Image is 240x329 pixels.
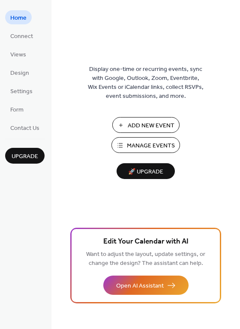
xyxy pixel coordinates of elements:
[117,163,175,179] button: 🚀 Upgrade
[5,120,45,135] a: Contact Us
[10,69,29,78] span: Design
[103,276,189,295] button: Open AI Assistant
[127,141,175,150] span: Manage Events
[10,124,39,133] span: Contact Us
[122,166,170,178] span: 🚀 Upgrade
[10,50,26,59] span: Views
[128,121,174,130] span: Add New Event
[103,236,189,248] span: Edit Your Calendar with AI
[10,87,33,96] span: Settings
[5,148,45,164] button: Upgrade
[116,282,164,291] span: Open AI Assistant
[88,65,204,101] span: Display one-time or recurring events, sync with Google, Outlook, Zoom, Eventbrite, Wix Events or ...
[112,117,180,133] button: Add New Event
[5,102,29,116] a: Form
[5,84,38,98] a: Settings
[10,14,27,23] span: Home
[10,32,33,41] span: Connect
[5,29,38,43] a: Connect
[86,249,205,269] span: Want to adjust the layout, update settings, or change the design? The assistant can help.
[5,10,32,24] a: Home
[111,137,180,153] button: Manage Events
[12,152,38,161] span: Upgrade
[10,106,24,115] span: Form
[5,47,31,61] a: Views
[5,65,34,79] a: Design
